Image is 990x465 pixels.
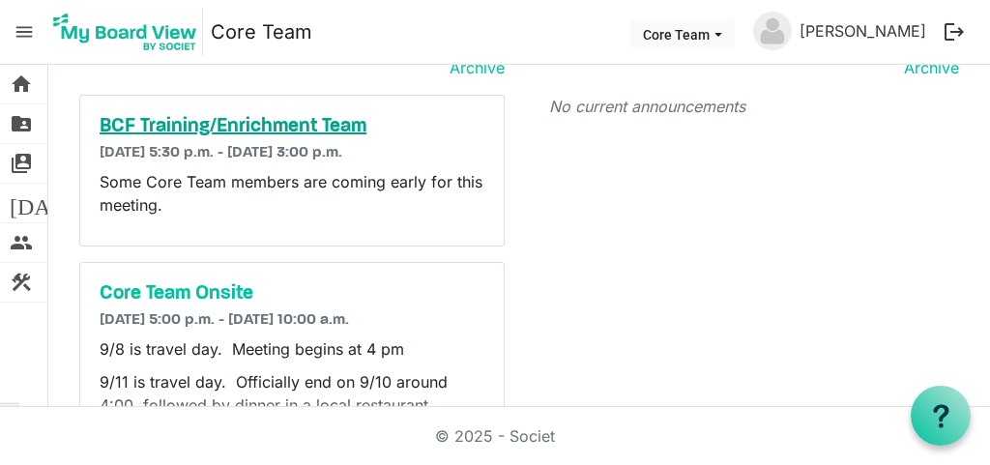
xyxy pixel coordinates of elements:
span: construction [10,263,33,302]
img: My Board View Logo [47,8,203,56]
a: Archive [896,56,959,79]
a: Archive [442,56,505,79]
a: [PERSON_NAME] [792,12,934,50]
p: No current announcements [549,95,959,118]
span: [DATE] [10,184,84,222]
p: 9/11 is travel day. Officially end on 9/10 around 4:00, followed by dinner in a local restaurant. [100,370,484,417]
a: Core Team [211,13,312,51]
a: BCF Training/Enrichment Team [100,115,484,138]
span: menu [6,14,43,50]
p: 9/8 is travel day. Meeting begins at 4 pm [100,337,484,361]
a: © 2025 - Societ [435,426,555,446]
span: switch_account [10,144,33,183]
h6: [DATE] 5:00 p.m. - [DATE] 10:00 a.m. [100,311,484,330]
h6: [DATE] 5:30 p.m. - [DATE] 3:00 p.m. [100,144,484,162]
button: Core Team dropdownbutton [630,20,735,47]
a: My Board View Logo [47,8,211,56]
button: logout [934,12,975,52]
img: no-profile-picture.svg [753,12,792,50]
a: Core Team Onsite [100,282,484,305]
span: folder_shared [10,104,33,143]
span: home [10,65,33,103]
span: people [10,223,33,262]
p: Some Core Team members are coming early for this meeting. [100,170,484,217]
